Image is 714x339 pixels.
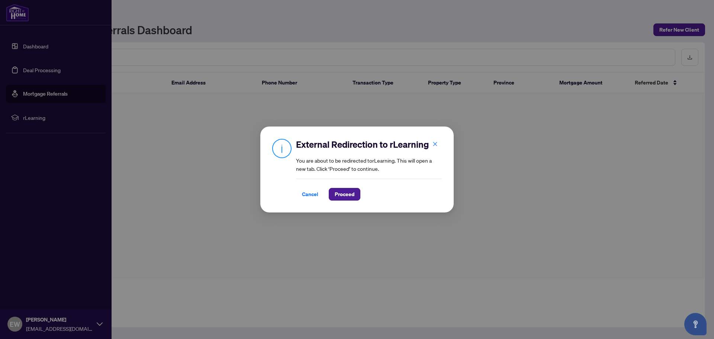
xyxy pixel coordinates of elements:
[296,188,324,201] button: Cancel
[335,188,354,200] span: Proceed
[432,141,438,147] span: close
[296,138,442,150] h2: External Redirection to rLearning
[684,313,707,335] button: Open asap
[296,138,442,201] div: You are about to be redirected to rLearning . This will open a new tab. Click ‘Proceed’ to continue.
[329,188,360,201] button: Proceed
[302,188,318,200] span: Cancel
[272,138,292,158] img: Info Icon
